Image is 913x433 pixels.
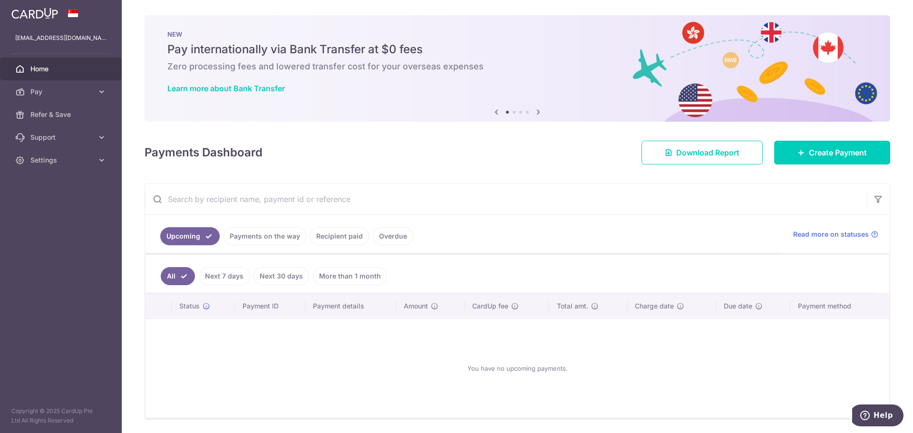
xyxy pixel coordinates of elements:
span: Charge date [635,301,674,311]
th: Payment ID [235,294,305,318]
a: Recipient paid [310,227,369,245]
span: Total amt. [557,301,588,311]
span: CardUp fee [472,301,508,311]
span: Read more on statuses [793,230,869,239]
div: You have no upcoming payments. [157,327,878,410]
p: NEW [167,30,867,38]
iframe: Opens a widget where you can find more information [852,404,903,428]
span: Support [30,133,93,142]
a: Download Report [641,141,763,164]
a: Create Payment [774,141,890,164]
img: Bank transfer banner [145,15,890,122]
span: Create Payment [809,147,867,158]
span: Status [179,301,200,311]
span: Download Report [676,147,739,158]
span: Home [30,64,93,74]
a: Next 7 days [199,267,250,285]
input: Search by recipient name, payment id or reference [145,184,867,214]
h5: Pay internationally via Bank Transfer at $0 fees [167,42,867,57]
th: Payment details [305,294,397,318]
a: More than 1 month [313,267,387,285]
a: All [161,267,195,285]
a: Overdue [373,227,413,245]
span: Refer & Save [30,110,93,119]
h4: Payments Dashboard [145,144,262,161]
span: Amount [404,301,428,311]
a: Learn more about Bank Transfer [167,84,285,93]
th: Payment method [790,294,889,318]
p: [EMAIL_ADDRESS][DOMAIN_NAME] [15,33,107,43]
img: CardUp [11,8,58,19]
a: Next 30 days [253,267,309,285]
h6: Zero processing fees and lowered transfer cost for your overseas expenses [167,61,867,72]
a: Payments on the way [223,227,306,245]
span: Due date [724,301,752,311]
a: Read more on statuses [793,230,878,239]
a: Upcoming [160,227,220,245]
span: Settings [30,155,93,165]
span: Pay [30,87,93,96]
